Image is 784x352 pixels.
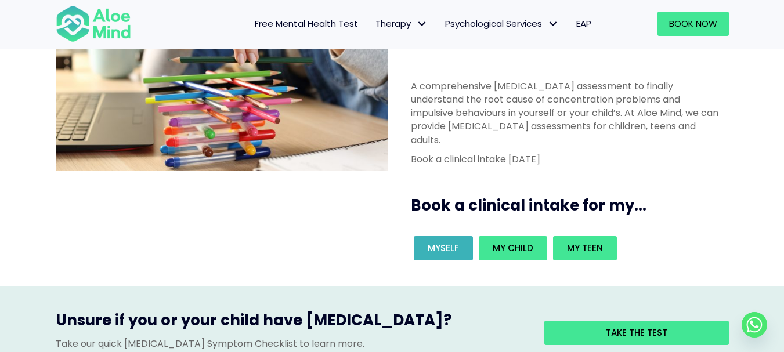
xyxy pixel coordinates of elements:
[576,17,591,30] span: EAP
[411,153,722,166] p: Book a clinical intake [DATE]
[411,195,734,216] h3: Book a clinical intake for my...
[56,310,527,336] h3: Unsure if you or your child have [MEDICAL_DATA]?
[414,236,473,260] a: Myself
[657,12,729,36] a: Book Now
[411,233,722,263] div: Book an intake for my...
[568,12,600,36] a: EAP
[146,12,600,36] nav: Menu
[545,16,562,32] span: Psychological Services: submenu
[669,17,717,30] span: Book Now
[56,337,527,350] p: Take our quick [MEDICAL_DATA] Symptom Checklist to learn more.
[606,326,667,339] span: Take the test
[367,12,436,36] a: TherapyTherapy: submenu
[428,242,459,254] span: Myself
[567,242,603,254] span: My teen
[742,312,767,338] a: Whatsapp
[246,12,367,36] a: Free Mental Health Test
[411,79,722,147] p: A comprehensive [MEDICAL_DATA] assessment to finally understand the root cause of concentration p...
[493,242,533,254] span: My child
[436,12,568,36] a: Psychological ServicesPsychological Services: submenu
[56,5,131,43] img: Aloe mind Logo
[553,236,617,260] a: My teen
[414,16,431,32] span: Therapy: submenu
[544,321,729,345] a: Take the test
[445,17,559,30] span: Psychological Services
[479,236,547,260] a: My child
[255,17,358,30] span: Free Mental Health Test
[375,17,428,30] span: Therapy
